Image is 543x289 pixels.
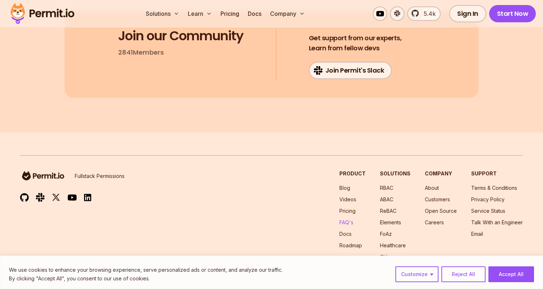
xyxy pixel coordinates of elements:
[9,274,283,283] p: By clicking "Accept All", you consent to our use of cookies.
[339,242,362,248] a: Roadmap
[425,170,457,177] h3: Company
[36,192,45,202] img: slack
[407,6,441,21] a: 5.4k
[471,185,517,191] a: Terms & Conditions
[380,196,393,202] a: ABAC
[471,231,483,237] a: Email
[118,29,243,43] h3: Join our Community
[245,6,264,21] a: Docs
[309,33,402,53] h4: Learn from fellow devs
[380,208,396,214] a: ReBAC
[309,62,392,79] a: Join Permit's Slack
[489,5,536,22] a: Start Now
[380,254,387,260] a: CLI
[218,6,242,21] a: Pricing
[143,6,182,21] button: Solutions
[7,1,78,26] img: Permit logo
[75,173,125,180] p: Fullstack Permissions
[20,170,66,182] img: logo
[471,170,523,177] h3: Support
[267,6,308,21] button: Company
[20,193,29,202] img: github
[425,196,450,202] a: Customers
[84,193,91,202] img: linkedin
[68,193,77,202] img: youtube
[118,47,164,58] p: 2841 Members
[339,170,366,177] h3: Product
[425,208,457,214] a: Open Source
[380,185,393,191] a: RBAC
[471,219,523,225] a: Talk With an Engineer
[380,231,392,237] a: FoAz
[339,219,353,225] a: FAQ's
[9,266,283,274] p: We use cookies to enhance your browsing experience, serve personalized ads or content, and analyz...
[380,242,406,248] a: Healthcare
[441,266,486,282] button: Reject All
[471,196,505,202] a: Privacy Policy
[185,6,215,21] button: Learn
[419,9,436,18] span: 5.4k
[309,33,402,43] span: Get support from our experts,
[395,266,438,282] button: Customize
[339,196,356,202] a: Videos
[488,266,534,282] button: Accept All
[425,185,439,191] a: About
[380,170,410,177] h3: Solutions
[52,193,60,202] img: twitter
[425,219,444,225] a: Careers
[339,231,352,237] a: Docs
[339,208,356,214] a: Pricing
[339,185,350,191] a: Blog
[380,219,401,225] a: Elements
[449,5,486,22] a: Sign In
[471,208,505,214] a: Service Status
